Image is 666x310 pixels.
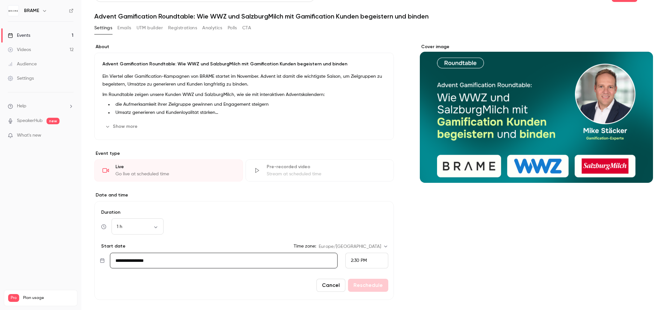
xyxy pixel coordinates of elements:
div: Europe/[GEOGRAPHIC_DATA] [319,243,388,250]
button: Registrations [168,23,197,33]
h1: Advent Gamification Roundtable: Wie WWZ und SalzburgMilch mit Gamification Kunden begeistern und ... [94,12,653,20]
iframe: Noticeable Trigger [66,133,73,139]
button: Cancel [316,279,345,292]
label: Date and time [94,192,394,198]
span: 2:30 PM [351,258,367,263]
p: Advent Gamification Roundtable: Wie WWZ und SalzburgMilch mit Gamification Kunden begeistern und ... [102,61,386,67]
div: Videos [8,47,31,53]
button: CTA [242,23,251,33]
button: Polls [228,23,237,33]
label: Duration [100,209,388,216]
button: UTM builder [137,23,163,33]
h6: BRAME [24,7,39,14]
li: Umsatz generieren und Kundenloyalität stärken [113,109,386,116]
span: What's new [17,132,41,139]
p: Event type [94,150,394,157]
div: Live [115,164,235,170]
div: LiveGo live at scheduled time [94,159,243,182]
label: About [94,44,394,50]
div: Settings [8,75,34,82]
div: From [345,253,388,268]
p: Ein Viertel aller Gamification-Kampagnen von BRAME startet im November. Advent ist damit die wich... [102,73,386,88]
div: Events [8,32,30,39]
div: Pre-recorded video [267,164,386,170]
li: help-dropdown-opener [8,103,73,110]
label: Cover image [420,44,653,50]
div: Pre-recorded videoStream at scheduled time [246,159,394,182]
div: Audience [8,61,37,67]
span: new [47,118,60,124]
section: Cover image [420,44,653,183]
div: Stream at scheduled time [267,171,386,177]
button: Analytics [202,23,222,33]
button: Emails [117,23,131,33]
span: Pro [8,294,19,302]
p: Start date [100,243,126,249]
label: Time zone: [294,243,316,249]
img: BRAME [8,6,19,16]
div: Go live at scheduled time [115,171,235,177]
p: Im Roundtable zeigen unsere Kunden WWZ und SalzburgMilch, wie sie mit interaktiven Adventskalendern: [102,91,386,99]
div: 1 h [112,223,164,230]
li: die Aufmerksamkeit ihrer Zielgruppe gewinnen und Engagement steigern [113,101,386,108]
button: Settings [94,23,112,33]
a: SpeakerHub [17,117,43,124]
span: Plan usage [23,295,73,301]
button: Show more [102,121,141,132]
span: Help [17,103,26,110]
